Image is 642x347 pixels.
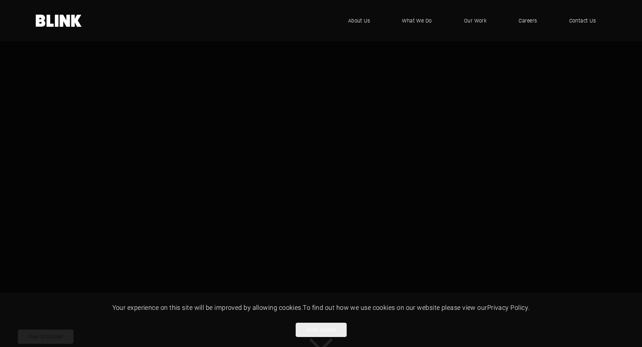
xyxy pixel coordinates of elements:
[348,17,370,25] span: About Us
[464,17,487,25] span: Our Work
[112,303,530,312] span: Your experience on this site will be improved by allowing cookies. To find out how we use cookies...
[508,10,547,31] a: Careers
[519,17,537,25] span: Careers
[296,323,347,337] button: Allow cookies
[559,10,607,31] a: Contact Us
[453,10,498,31] a: Our Work
[337,10,381,31] a: About Us
[569,17,596,25] span: Contact Us
[402,17,432,25] span: What We Do
[391,10,443,31] a: What We Do
[487,303,528,312] a: Privacy Policy
[36,15,82,27] a: Home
